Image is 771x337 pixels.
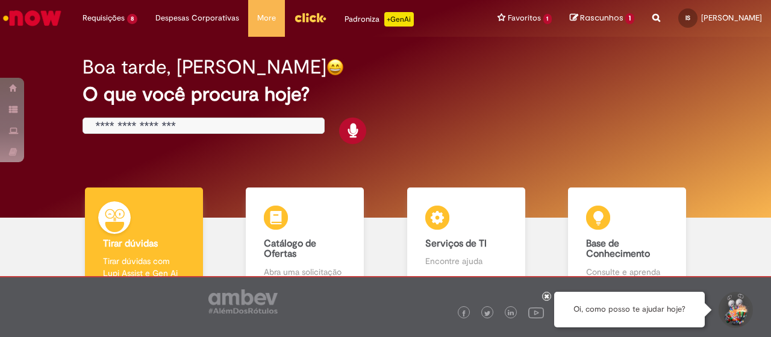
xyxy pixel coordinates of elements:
a: Catálogo de Ofertas Abra uma solicitação [225,187,386,292]
h2: O que você procura hoje? [83,84,688,105]
img: ServiceNow [1,6,63,30]
span: IS [685,14,690,22]
p: Encontre ajuda [425,255,507,267]
b: Serviços de TI [425,238,487,250]
h2: Boa tarde, [PERSON_NAME] [83,57,326,78]
a: Tirar dúvidas Tirar dúvidas com Lupi Assist e Gen Ai [63,187,225,292]
b: Catálogo de Ofertas [264,238,316,260]
img: click_logo_yellow_360x200.png [294,8,326,27]
span: More [257,12,276,24]
img: logo_footer_linkedin.png [508,310,514,317]
a: Rascunhos [570,13,634,24]
p: Tirar dúvidas com Lupi Assist e Gen Ai [103,255,185,279]
img: logo_footer_twitter.png [484,310,490,317]
img: logo_footer_ambev_rotulo_gray.png [208,289,278,313]
span: [PERSON_NAME] [701,13,762,23]
span: 1 [543,14,552,24]
p: Abra uma solicitação [264,266,346,278]
img: logo_footer_youtube.png [528,304,544,320]
span: 1 [625,13,634,24]
b: Tirar dúvidas [103,238,158,250]
div: Padroniza [345,12,414,27]
span: Requisições [83,12,125,24]
span: 8 [127,14,137,24]
p: +GenAi [384,12,414,27]
img: logo_footer_facebook.png [461,310,467,317]
a: Serviços de TI Encontre ajuda [385,187,547,292]
span: Rascunhos [580,12,623,24]
img: happy-face.png [326,58,344,76]
span: Favoritos [508,12,541,24]
span: Despesas Corporativas [155,12,239,24]
div: Oi, como posso te ajudar hoje? [554,292,705,327]
a: Base de Conhecimento Consulte e aprenda [547,187,708,292]
button: Iniciar Conversa de Suporte [717,292,753,328]
b: Base de Conhecimento [586,238,650,260]
p: Consulte e aprenda [586,266,668,278]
